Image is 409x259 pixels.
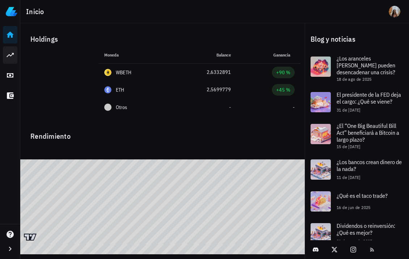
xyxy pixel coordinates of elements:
div: ETH [116,86,125,93]
div: 2,6332891 [176,68,231,76]
div: WBETH-icon [104,69,111,76]
span: ¿Los aranceles [PERSON_NAME] pueden desencadenar una crisis? [337,55,395,76]
div: ETH-icon [104,86,111,93]
a: Charting by TradingView [24,234,37,241]
span: 16 de jun de 2025 [337,205,371,210]
span: ¿El “One Big Beautiful Bill Act” beneficiará a Bitcoin a largo plazo? [337,122,399,143]
a: ¿El “One Big Beautiful Bill Act” beneficiará a Bitcoin a largo plazo? 15 de [DATE] [305,118,409,154]
span: Ganancia [273,52,295,58]
span: 15 de [DATE] [337,144,360,149]
span: - [229,104,231,110]
div: +45 % [276,86,290,93]
div: Rendimiento [25,125,300,142]
div: avatar [389,6,400,17]
span: ¿Los bancos crean dinero de la nada? [337,158,402,172]
span: Otros [116,104,127,111]
a: El presidente de la FED deja el cargo: ¿Qué se viene? 31 de [DATE] [305,86,409,118]
span: 11 de [DATE] [337,175,360,180]
span: 18 de ago de 2025 [337,76,372,82]
span: ¿Qué es el taco trade? [337,192,388,199]
a: ¿Los bancos crean dinero de la nada? 11 de [DATE] [305,154,409,185]
th: Moneda [98,46,170,64]
div: Holdings [25,28,300,51]
a: Dividendos o reinversión: ¿Qué es mejor? 31 de may de 2025 [305,217,409,249]
h1: Inicio [26,6,47,17]
span: 31 de [DATE] [337,107,360,113]
span: - [293,104,295,110]
img: LedgiFi [6,6,17,17]
a: ¿Los aranceles [PERSON_NAME] pueden desencadenar una crisis? 18 de ago de 2025 [305,51,409,86]
div: 2,5699779 [176,86,231,93]
div: +90 % [276,69,290,76]
a: ¿Qué es el taco trade? 16 de jun de 2025 [305,185,409,217]
th: Balance [170,46,237,64]
span: El presidente de la FED deja el cargo: ¿Qué se viene? [337,91,401,105]
div: Blog y noticias [305,28,409,51]
div: WBETH [116,69,131,76]
span: Dividendos o reinversión: ¿Qué es mejor? [337,222,395,236]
